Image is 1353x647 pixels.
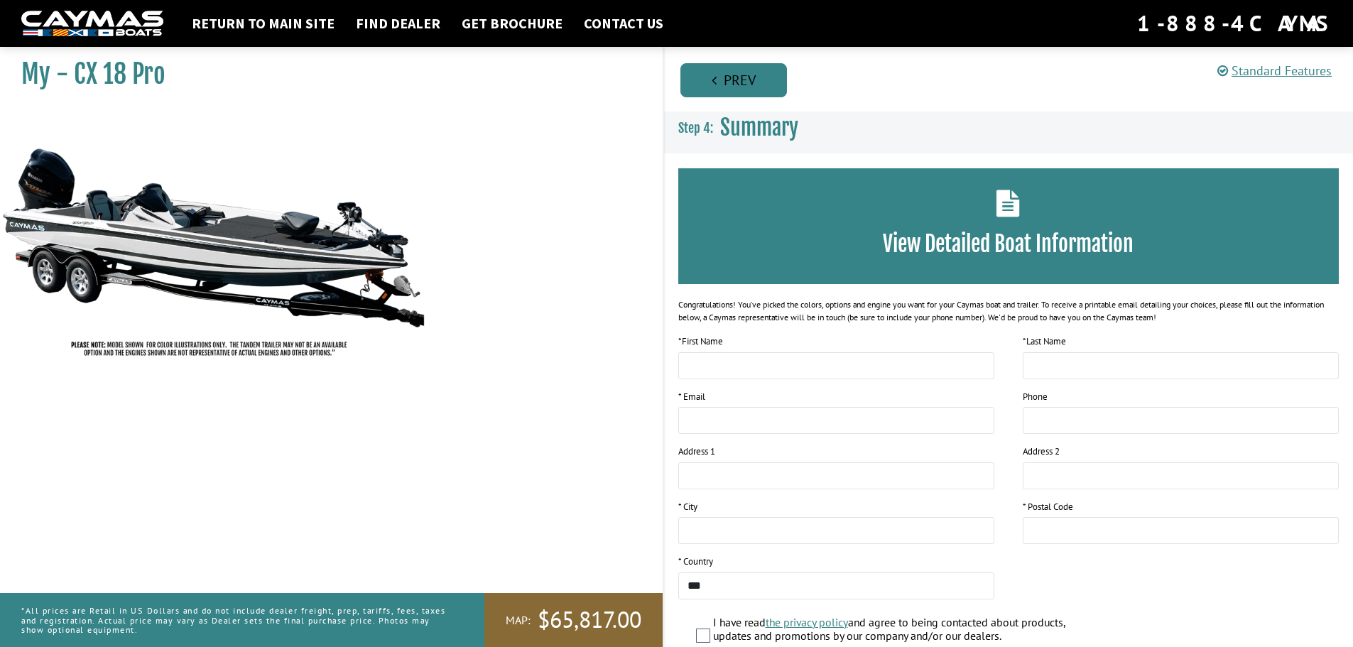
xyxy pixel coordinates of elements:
div: 1-888-4CAYMAS [1137,8,1332,39]
a: Contact Us [577,14,670,33]
label: Last Name [1023,335,1066,349]
label: Address 1 [678,445,715,459]
label: * Country [678,555,713,569]
label: I have read and agree to being contacted about products, updates and promotions by our company an... [713,616,1099,646]
h3: View Detailed Boat Information [700,231,1318,257]
label: Phone [1023,390,1048,404]
label: * Postal Code [1023,500,1073,514]
img: white-logo-c9c8dbefe5ff5ceceb0f0178aa75bf4bb51f6bca0971e226c86eb53dfe498488.png [21,11,163,37]
span: MAP: [506,613,531,628]
label: Address 2 [1023,445,1060,459]
a: the privacy policy [766,615,848,629]
label: First Name [678,335,723,349]
span: Summary [720,114,798,141]
a: Get Brochure [455,14,570,33]
div: Congratulations! You’ve picked the colors, options and engine you want for your Caymas boat and t... [678,298,1340,324]
a: MAP:$65,817.00 [484,593,663,647]
span: $65,817.00 [538,605,641,635]
a: Return to main site [185,14,342,33]
label: * Email [678,390,705,404]
a: Find Dealer [349,14,447,33]
a: Standard Features [1217,62,1332,79]
p: *All prices are Retail in US Dollars and do not include dealer freight, prep, tariffs, fees, taxe... [21,599,452,641]
a: Prev [680,63,787,97]
label: * City [678,500,697,514]
h1: My - CX 18 Pro [21,58,627,90]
